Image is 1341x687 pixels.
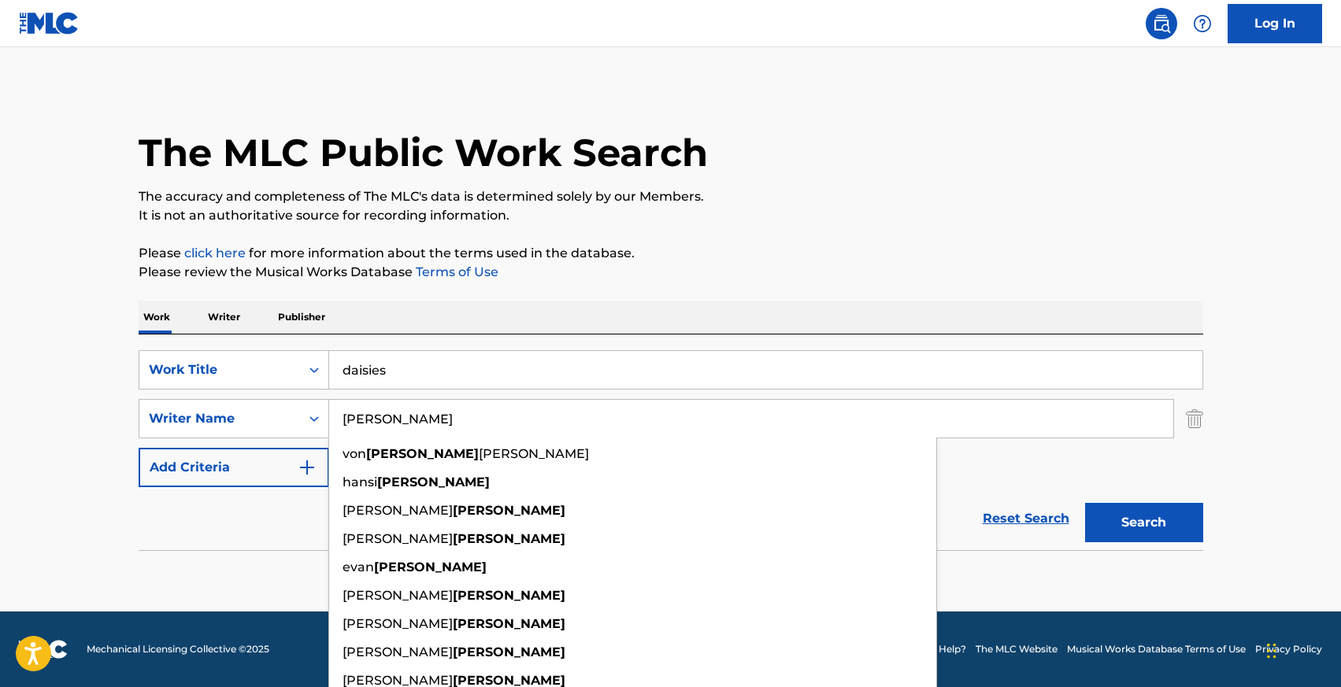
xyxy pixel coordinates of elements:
[343,531,453,546] span: [PERSON_NAME]
[1186,399,1203,438] img: Delete Criterion
[149,409,291,428] div: Writer Name
[19,640,68,659] img: logo
[1255,642,1322,656] a: Privacy Policy
[976,642,1058,656] a: The MLC Website
[139,301,175,334] p: Work
[1085,503,1203,542] button: Search
[453,531,565,546] strong: [PERSON_NAME]
[19,12,80,35] img: MLC Logo
[139,244,1203,263] p: Please for more information about the terms used in the database.
[374,560,487,574] strong: [PERSON_NAME]
[1228,4,1322,43] a: Log In
[453,503,565,518] strong: [PERSON_NAME]
[911,642,966,656] a: Need Help?
[203,301,245,334] p: Writer
[366,446,479,461] strong: [PERSON_NAME]
[1267,627,1276,674] div: Drag
[1152,14,1171,33] img: search
[139,129,708,176] h1: The MLC Public Work Search
[343,446,366,461] span: von
[453,588,565,603] strong: [PERSON_NAME]
[139,350,1203,550] form: Search Form
[413,264,498,279] a: Terms of Use
[273,301,330,334] p: Publisher
[343,645,453,659] span: [PERSON_NAME]
[479,446,589,461] span: [PERSON_NAME]
[139,263,1203,282] p: Please review the Musical Works Database
[1146,8,1177,39] a: Public Search
[343,588,453,603] span: [PERSON_NAME]
[1187,8,1218,39] div: Help
[184,246,246,260] a: click here
[1067,642,1246,656] a: Musical Works Database Terms of Use
[343,616,453,631] span: [PERSON_NAME]
[343,503,453,518] span: [PERSON_NAME]
[343,560,374,574] span: evan
[139,206,1203,225] p: It is not an authoritative source for recording information.
[298,458,317,477] img: 9d2ae6d4665cec9f34b9.svg
[343,475,377,489] span: hansi
[1262,611,1341,687] iframe: Chat Widget
[139,448,329,487] button: Add Criteria
[377,475,490,489] strong: [PERSON_NAME]
[87,642,269,656] span: Mechanical Licensing Collective © 2025
[453,616,565,631] strong: [PERSON_NAME]
[975,501,1077,536] a: Reset Search
[1193,14,1212,33] img: help
[149,360,291,379] div: Work Title
[453,645,565,659] strong: [PERSON_NAME]
[139,187,1203,206] p: The accuracy and completeness of The MLC's data is determined solely by our Members.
